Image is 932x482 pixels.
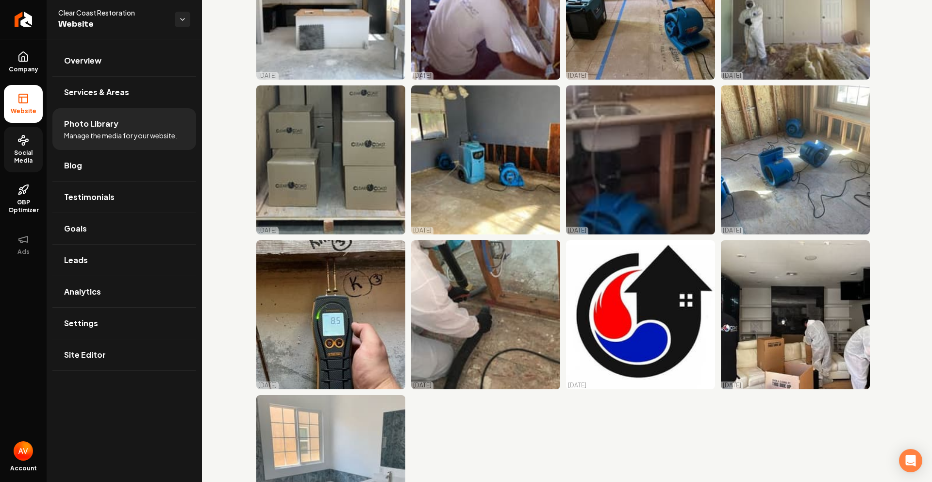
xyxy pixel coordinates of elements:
span: Account [10,465,37,472]
img: Storage container filled with labeled boxes from Clear Coast Restoration. [256,85,405,234]
a: Overview [52,45,196,76]
span: Goals [64,223,87,234]
p: [DATE] [723,72,741,80]
a: Leads [52,245,196,276]
span: Website [58,17,167,31]
img: Blue industrial fan drying under a kitchen sink with dual basins and granite countertop. [566,85,715,234]
span: Testimonials [64,191,115,203]
p: [DATE] [258,72,277,80]
a: Blog [52,150,196,181]
div: Open Intercom Messenger [899,449,922,472]
span: Leads [64,254,88,266]
a: Services & Areas [52,77,196,108]
img: Moisture meter measuring 8.5% humidity in a kitchen, with marked measurement location. [256,240,405,389]
img: Water damage restoration equipment in a partially renovated room with exposed walls. [411,85,560,234]
img: Ana Villa [14,441,33,461]
span: Company [5,66,42,73]
img: Blue air movers positioned on a wooden floor in a partially constructed room for drying. [721,85,870,234]
p: [DATE] [413,227,432,234]
span: Social Media [4,149,43,165]
span: Services & Areas [64,86,129,98]
button: Ads [4,226,43,264]
p: [DATE] [568,72,586,80]
p: [DATE] [723,227,741,234]
a: Settings [52,308,196,339]
p: [DATE] [258,227,277,234]
a: Site Editor [52,339,196,370]
p: [DATE] [723,382,741,389]
span: GBP Optimizer [4,199,43,214]
p: [DATE] [413,72,432,80]
span: Manage the media for your website. [64,131,177,140]
span: Photo Library [64,118,118,130]
span: Website [7,107,40,115]
p: [DATE] [568,382,586,389]
span: Blog [64,160,82,171]
button: Open user button [14,441,33,461]
span: Overview [64,55,101,66]
span: Ads [14,248,33,256]
img: Rebolt Logo [15,12,33,27]
a: Goals [52,213,196,244]
a: Social Media [4,127,43,172]
img: Logo featuring red and blue flames intertwined with a house silhouette. [566,240,715,389]
span: Site Editor [64,349,106,361]
span: Analytics [64,286,101,298]
p: [DATE] [258,382,277,389]
p: [DATE] [568,227,586,234]
img: Moving company staff in protective gear packing boxes in a modern living room setting. [721,240,870,389]
a: GBP Optimizer [4,176,43,222]
p: [DATE] [413,382,432,389]
a: Testimonials [52,182,196,213]
a: Analytics [52,276,196,307]
span: Settings [64,317,98,329]
a: Company [4,43,43,81]
span: Clear Coast Restoration [58,8,167,17]
img: Person in protective gear vacuuming debris from wooden beams during a renovation. [411,240,560,389]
